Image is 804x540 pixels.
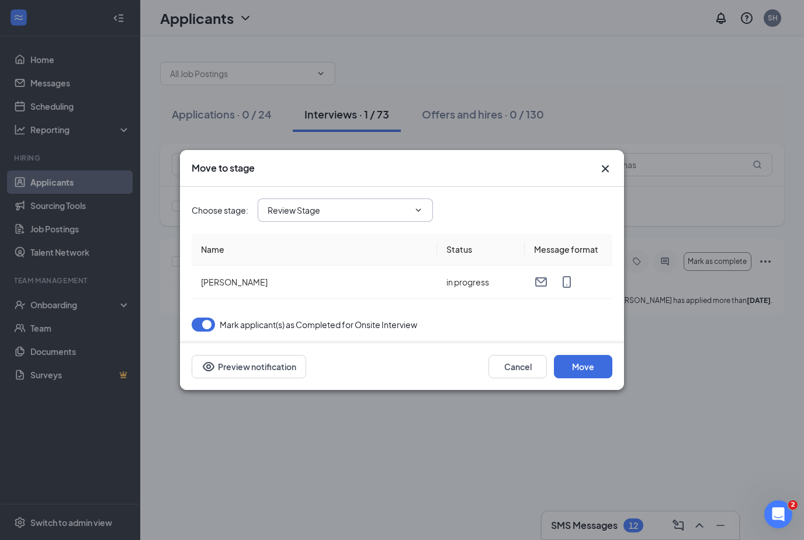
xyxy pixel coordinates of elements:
[192,162,255,175] h3: Move to stage
[192,355,306,378] button: Preview notificationEye
[554,355,612,378] button: Move
[560,275,574,289] svg: MobileSms
[192,234,437,266] th: Name
[192,204,248,217] span: Choose stage :
[525,234,612,266] th: Message format
[788,500,798,510] span: 2
[202,360,216,374] svg: Eye
[598,162,612,176] svg: Cross
[534,275,548,289] svg: Email
[764,500,792,528] iframe: Intercom live chat
[488,355,547,378] button: Cancel
[437,234,525,266] th: Status
[220,318,417,332] span: Mark applicant(s) as Completed for Onsite Interview
[414,205,423,215] svg: ChevronDown
[201,277,268,287] span: [PERSON_NAME]
[598,162,612,176] button: Close
[437,266,525,299] td: in progress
